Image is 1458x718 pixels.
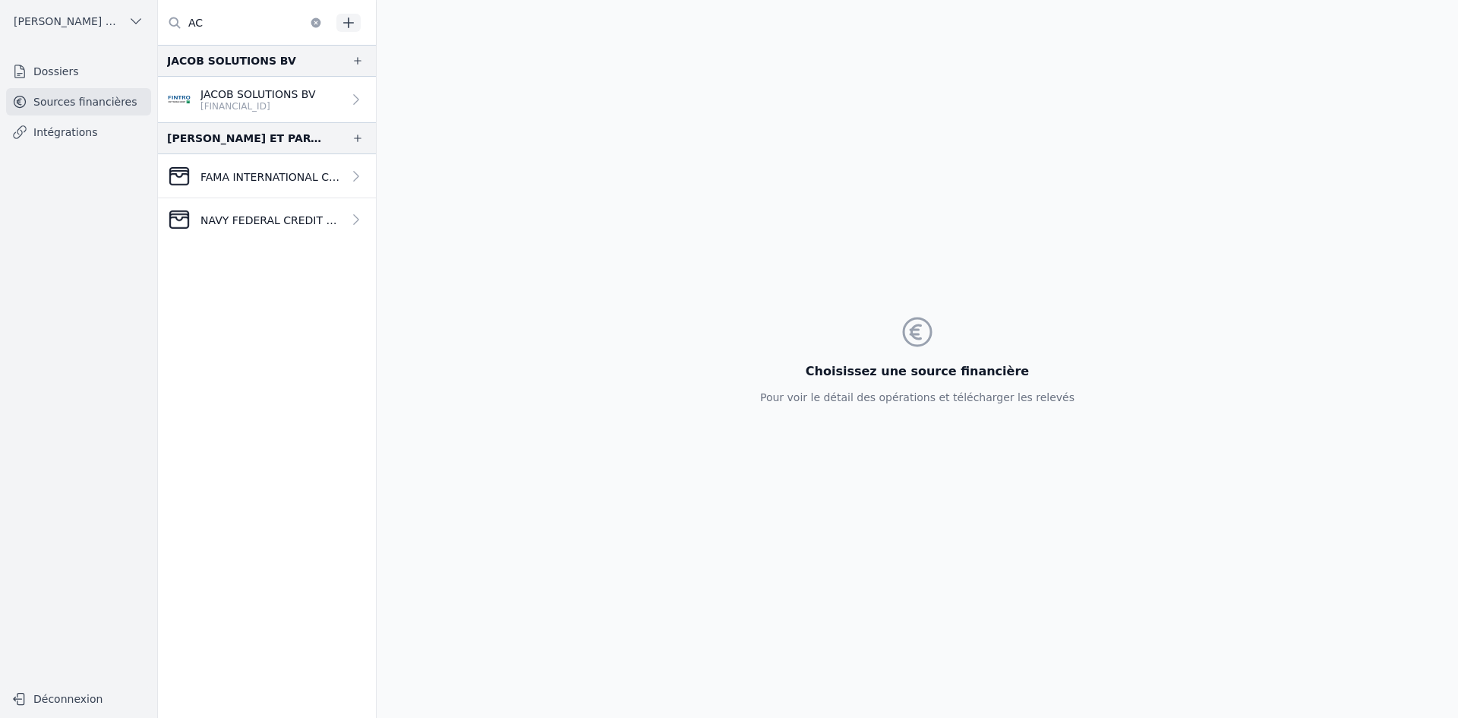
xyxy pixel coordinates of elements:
[760,390,1075,405] p: Pour voir le détail des opérations et télécharger les relevés
[167,129,327,147] div: [PERSON_NAME] ET PARTNERS SRL
[200,100,316,112] p: [FINANCIAL_ID]
[200,169,342,185] p: FAMA INTERNATIONAL COMMUNICATIONS - JPMorgan Chase Bank (Account [FINANCIAL_ID])
[158,9,331,36] input: Filtrer par dossier...
[14,14,122,29] span: [PERSON_NAME] ET PARTNERS SRL
[167,52,296,70] div: JACOB SOLUTIONS BV
[167,207,191,232] img: CleanShot-202025-05-26-20at-2016.10.27-402x.png
[760,362,1075,381] h3: Choisissez une source financière
[200,213,342,228] p: NAVY FEDERAL CREDIT UNION - FAMA COMMUNICAT LLC (Business Checking Account [FINANCIAL_ID])
[200,87,316,102] p: JACOB SOLUTIONS BV
[158,77,376,122] a: JACOB SOLUTIONS BV [FINANCIAL_ID]
[6,687,151,711] button: Déconnexion
[158,198,376,242] a: NAVY FEDERAL CREDIT UNION - FAMA COMMUNICAT LLC (Business Checking Account [FINANCIAL_ID])
[6,119,151,146] a: Intégrations
[6,9,151,33] button: [PERSON_NAME] ET PARTNERS SRL
[167,164,191,188] img: CleanShot-202025-05-26-20at-2016.10.27-402x.png
[6,88,151,115] a: Sources financières
[6,58,151,85] a: Dossiers
[158,154,376,198] a: FAMA INTERNATIONAL COMMUNICATIONS - JPMorgan Chase Bank (Account [FINANCIAL_ID])
[167,87,191,112] img: FINTRO_BE_BUSINESS_GEBABEBB.png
